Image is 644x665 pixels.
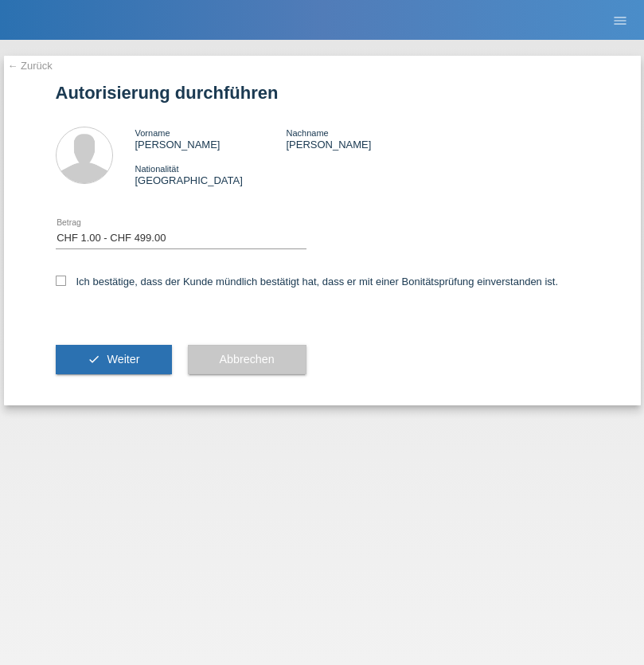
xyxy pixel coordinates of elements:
[612,13,628,29] i: menu
[8,60,53,72] a: ← Zurück
[220,353,275,366] span: Abbrechen
[135,164,179,174] span: Nationalität
[286,128,328,138] span: Nachname
[135,128,170,138] span: Vorname
[135,127,287,151] div: [PERSON_NAME]
[56,83,589,103] h1: Autorisierung durchführen
[286,127,437,151] div: [PERSON_NAME]
[88,353,100,366] i: check
[107,353,139,366] span: Weiter
[604,15,636,25] a: menu
[135,162,287,186] div: [GEOGRAPHIC_DATA]
[56,345,172,375] button: check Weiter
[188,345,306,375] button: Abbrechen
[56,276,559,288] label: Ich bestätige, dass der Kunde mündlich bestätigt hat, dass er mit einer Bonitätsprüfung einversta...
